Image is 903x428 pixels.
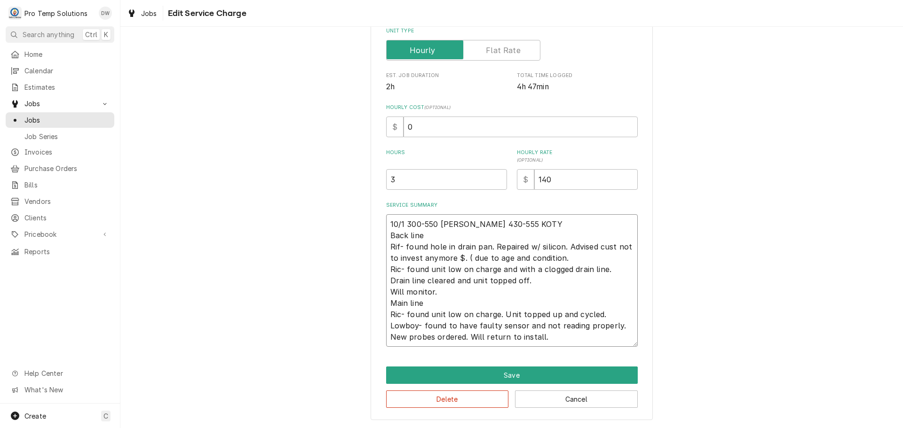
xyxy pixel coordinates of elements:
span: Total Time Logged [517,81,638,93]
div: $ [386,117,404,137]
button: Save [386,366,638,384]
a: Reports [6,244,114,259]
a: Purchase Orders [6,161,114,176]
span: Edit Service Charge [165,7,246,20]
span: Est. Job Duration [386,72,507,79]
label: Hours [386,149,507,164]
span: Jobs [24,115,110,125]
span: Ctrl [85,30,97,39]
button: Delete [386,390,509,408]
span: 2h [386,82,395,91]
span: C [103,411,108,421]
span: Job Series [24,132,110,141]
label: Unit Type [386,27,638,35]
a: Vendors [6,194,114,209]
a: Calendar [6,63,114,78]
a: Jobs [123,6,161,21]
span: ( optional ) [517,157,543,163]
span: Help Center [24,368,109,378]
div: Service Summary [386,202,638,347]
a: Go to Help Center [6,366,114,381]
label: Hourly Cost [386,104,638,111]
div: Hourly Cost [386,104,638,137]
span: Bills [24,180,110,190]
div: P [8,7,22,20]
div: DW [99,7,112,20]
a: Job Series [6,129,114,144]
span: Total Time Logged [517,72,638,79]
a: Clients [6,210,114,226]
span: Clients [24,213,110,223]
div: Pro Temp Solutions [24,8,87,18]
span: Jobs [141,8,157,18]
a: Estimates [6,79,114,95]
div: $ [517,169,534,190]
div: Button Group Row [386,384,638,408]
span: Vendors [24,196,110,206]
span: Calendar [24,66,110,76]
span: Create [24,412,46,420]
button: Cancel [515,390,638,408]
span: Purchase Orders [24,163,110,173]
span: Jobs [24,99,95,109]
a: Go to What's New [6,382,114,397]
div: Button Group [386,366,638,408]
span: Est. Job Duration [386,81,507,93]
button: Search anythingCtrlK [6,26,114,43]
a: Invoices [6,144,114,160]
span: ( optional ) [424,105,451,110]
span: 4h 47min [517,82,549,91]
span: What's New [24,385,109,395]
span: Estimates [24,82,110,92]
div: Dana Williams's Avatar [99,7,112,20]
label: Service Summary [386,202,638,209]
span: Reports [24,247,110,257]
a: Home [6,47,114,62]
div: [object Object] [517,149,638,190]
textarea: 10/1 300-550 [PERSON_NAME] 430-555 KOTY Back line Rif- found hole in drain pan. Repaired w/ silic... [386,214,638,347]
a: Jobs [6,112,114,128]
label: Hourly Rate [517,149,638,164]
div: [object Object] [386,149,507,190]
span: K [104,30,108,39]
div: Unit Type [386,27,638,61]
span: Search anything [23,30,74,39]
div: Button Group Row [386,366,638,384]
div: Pro Temp Solutions's Avatar [8,7,22,20]
span: Invoices [24,147,110,157]
a: Go to Jobs [6,96,114,111]
a: Go to Pricebook [6,226,114,242]
div: Est. Job Duration [386,72,507,92]
a: Bills [6,177,114,193]
span: Pricebook [24,229,95,239]
div: Total Time Logged [517,72,638,92]
span: Home [24,49,110,59]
